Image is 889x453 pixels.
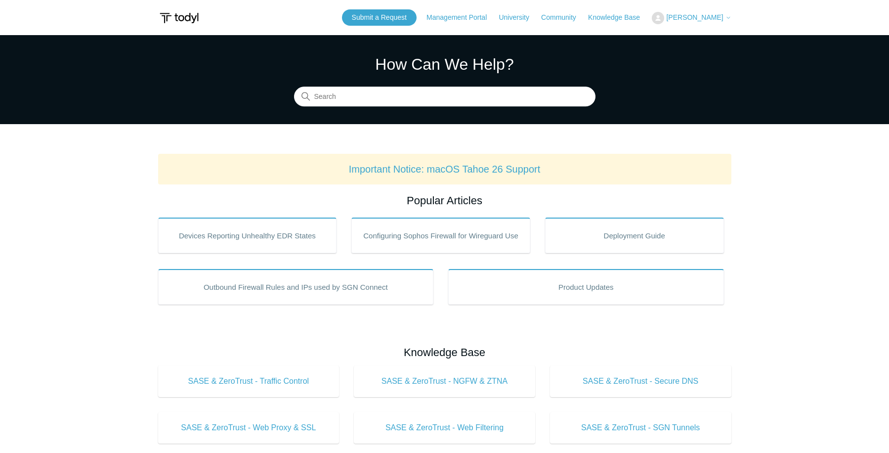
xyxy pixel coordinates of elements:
a: Community [541,12,586,23]
a: Deployment Guide [545,218,724,253]
span: SASE & ZeroTrust - Secure DNS [565,375,717,387]
span: SASE & ZeroTrust - SGN Tunnels [565,422,717,434]
span: [PERSON_NAME] [666,13,723,21]
a: University [499,12,539,23]
a: SASE & ZeroTrust - Web Proxy & SSL [158,412,339,444]
a: Knowledge Base [588,12,650,23]
a: SASE & ZeroTrust - Web Filtering [354,412,535,444]
a: Management Portal [426,12,497,23]
span: SASE & ZeroTrust - Web Filtering [369,422,520,434]
span: SASE & ZeroTrust - Traffic Control [173,375,325,387]
a: Outbound Firewall Rules and IPs used by SGN Connect [158,269,434,305]
h2: Popular Articles [158,192,731,209]
h1: How Can We Help? [294,52,595,76]
a: SASE & ZeroTrust - Secure DNS [550,365,731,397]
a: SASE & ZeroTrust - Traffic Control [158,365,339,397]
a: Submit a Request [342,9,417,26]
img: Todyl Support Center Help Center home page [158,9,200,27]
a: SASE & ZeroTrust - SGN Tunnels [550,412,731,444]
span: SASE & ZeroTrust - Web Proxy & SSL [173,422,325,434]
a: SASE & ZeroTrust - NGFW & ZTNA [354,365,535,397]
a: Important Notice: macOS Tahoe 26 Support [349,164,541,175]
h2: Knowledge Base [158,344,731,361]
input: Search [294,87,595,107]
a: Product Updates [448,269,724,305]
a: Devices Reporting Unhealthy EDR States [158,218,337,253]
a: Configuring Sophos Firewall for Wireguard Use [351,218,530,253]
span: SASE & ZeroTrust - NGFW & ZTNA [369,375,520,387]
button: [PERSON_NAME] [652,12,731,24]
